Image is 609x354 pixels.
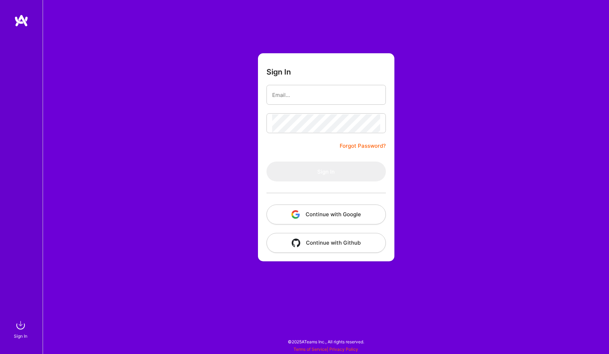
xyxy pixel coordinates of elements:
[293,347,327,352] a: Terms of Service
[266,67,291,76] h3: Sign In
[15,318,28,340] a: sign inSign In
[292,239,300,247] img: icon
[293,347,358,352] span: |
[43,333,609,350] div: © 2025 ATeams Inc., All rights reserved.
[266,205,386,224] button: Continue with Google
[329,347,358,352] a: Privacy Policy
[340,142,386,150] a: Forgot Password?
[272,86,380,104] input: Email...
[266,233,386,253] button: Continue with Github
[14,332,27,340] div: Sign In
[14,318,28,332] img: sign in
[291,210,300,219] img: icon
[266,162,386,181] button: Sign In
[14,14,28,27] img: logo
